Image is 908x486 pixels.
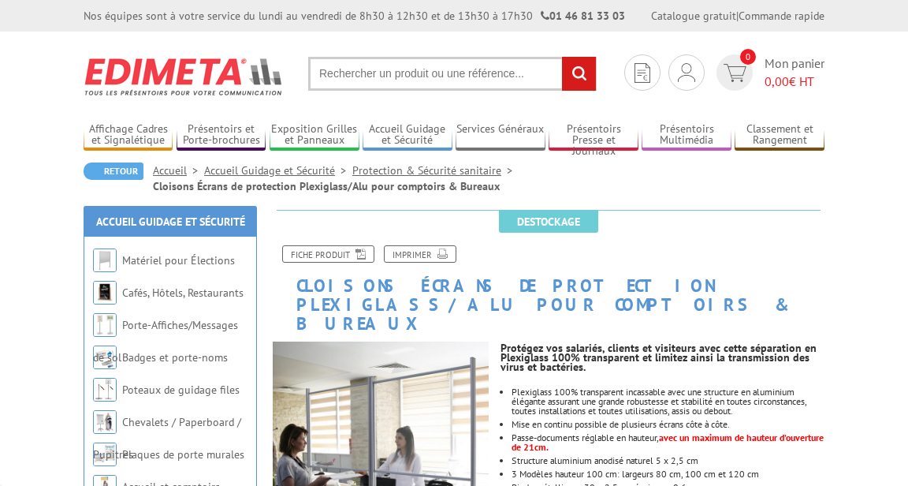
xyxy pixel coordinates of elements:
[549,122,638,148] a: Présentoirs Presse et Journaux
[512,387,824,416] li: Plexiglass 100% transparent incassable avec une structure en aluminium élégante assurant une gran...
[724,64,746,82] img: devis rapide
[512,433,824,452] li: Passe-documents réglable en hauteur,
[270,122,359,148] a: Exposition Grilles et Panneaux
[765,73,824,91] span: € HT
[651,8,824,24] div: |
[84,122,173,148] a: Affichage Cadres et Signalétique
[541,9,625,23] strong: 01 46 81 33 03
[512,456,824,465] li: Structure aluminium anodisé naturel 5 x 2,5 cm
[96,215,245,229] a: Accueil Guidage et Sécurité
[122,383,240,397] a: Poteaux de guidage files
[282,245,374,263] a: Fiche produit
[93,410,117,434] img: Chevalets / Paperboard / Pupitres
[122,286,244,300] a: Cafés, Hôtels, Restaurants
[363,122,452,148] a: Accueil Guidage et Sécurité
[93,313,117,337] img: Porte-Affiches/Messages de sol
[678,63,695,82] img: devis rapide
[765,54,824,91] span: Mon panier
[642,122,731,148] a: Présentoirs Multimédia
[352,163,519,178] a: Protection & Sécurité sanitaire
[512,420,824,429] li: Mise en continu possible de plusieurs écrans côte à côte.
[634,63,650,83] img: devis rapide
[651,9,736,23] a: Catalogue gratuit
[153,178,500,194] li: Cloisons Écrans de protection Plexiglass/Alu pour comptoirs & Bureaux
[512,432,824,453] font: avec un maximum de hauteur d’ouverture de 21cm.
[122,447,244,462] a: Plaques de porte murales
[122,253,235,267] a: Matériel pour Élections
[456,122,545,148] a: Services Généraux
[93,281,117,305] img: Cafés, Hôtels, Restaurants
[765,73,789,89] span: 0,00
[308,57,597,91] input: Rechercher un produit ou une référence...
[93,378,117,402] img: Poteaux de guidage files
[84,8,625,24] div: Nos équipes sont à votre service du lundi au vendredi de 8h30 à 12h30 et de 13h30 à 17h30
[84,47,285,106] img: Edimeta
[204,163,352,178] a: Accueil Guidage et Sécurité
[93,249,117,272] img: Matériel pour Élections
[499,211,598,233] span: Destockage
[735,122,824,148] a: Classement et Rangement
[384,245,456,263] a: Imprimer
[93,318,238,364] a: Porte-Affiches/Messages de sol
[562,57,596,91] input: rechercher
[153,163,204,178] a: Accueil
[740,49,756,65] span: 0
[713,54,824,91] a: devis rapide 0 Mon panier 0,00€ HT
[177,122,266,148] a: Présentoirs et Porte-brochures
[122,350,228,364] a: Badges et porte-noms
[512,469,824,479] li: 3 Modèles hauteur 100 cm: largeurs 80 cm, 100 cm et 120 cm
[739,9,824,23] a: Commande rapide
[501,341,817,374] strong: Protégez vos salariés, clients et visiteurs avec cette séparation en Plexiglass 100% transparent ...
[84,163,143,180] a: Retour
[93,415,241,462] a: Chevalets / Paperboard / Pupitres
